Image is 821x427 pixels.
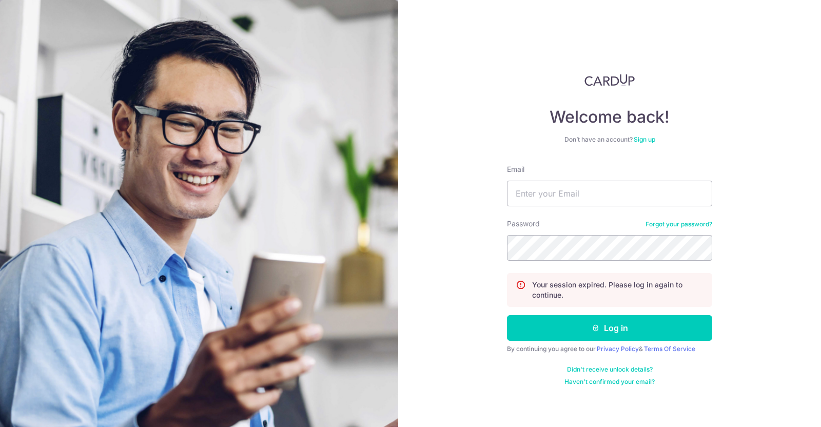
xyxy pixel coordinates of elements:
a: Terms Of Service [644,345,695,353]
a: Didn't receive unlock details? [567,365,653,374]
div: Don’t have an account? [507,135,712,144]
input: Enter your Email [507,181,712,206]
div: By continuing you agree to our & [507,345,712,353]
img: CardUp Logo [584,74,635,86]
a: Sign up [634,135,655,143]
label: Email [507,164,524,174]
a: Forgot your password? [646,220,712,228]
button: Log in [507,315,712,341]
a: Haven't confirmed your email? [564,378,655,386]
a: Privacy Policy [597,345,639,353]
h4: Welcome back! [507,107,712,127]
label: Password [507,219,540,229]
p: Your session expired. Please log in again to continue. [532,280,703,300]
